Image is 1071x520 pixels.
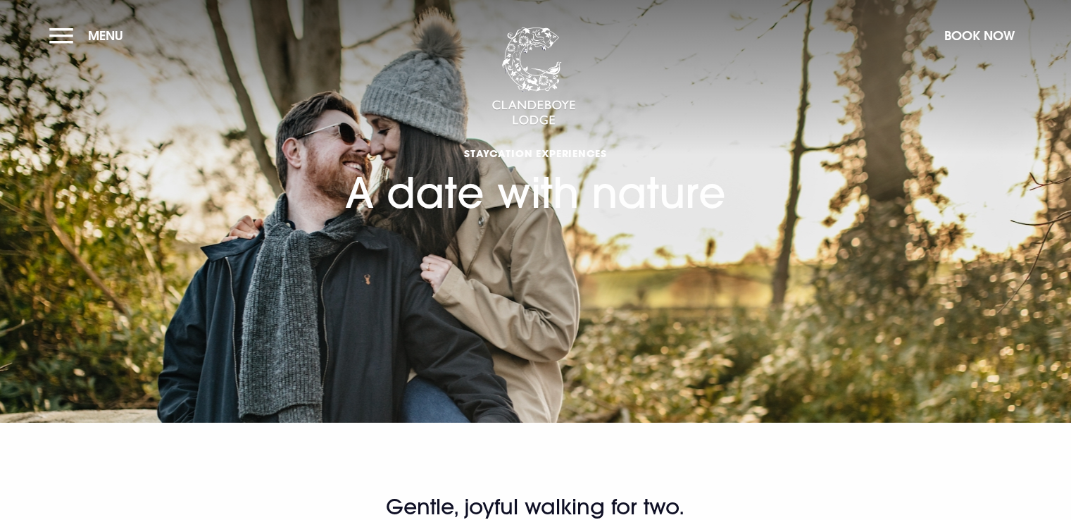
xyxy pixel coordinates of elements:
[345,147,726,160] span: Staycation Experiences
[937,20,1022,51] button: Book Now
[491,27,576,126] img: Clandeboye Lodge
[345,82,726,218] h1: A date with nature
[49,20,130,51] button: Menu
[88,27,123,44] span: Menu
